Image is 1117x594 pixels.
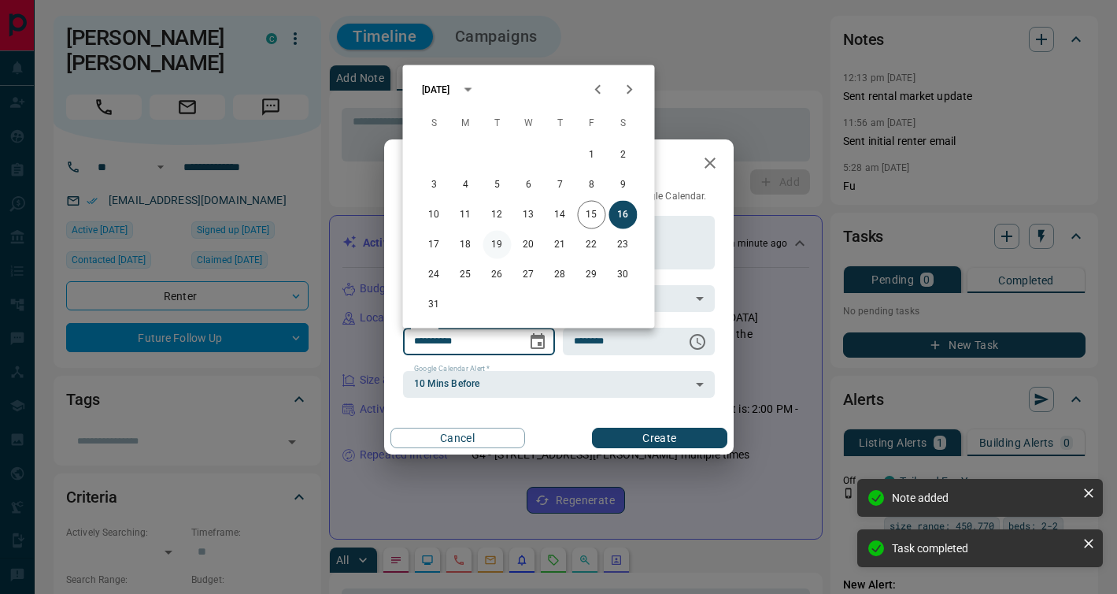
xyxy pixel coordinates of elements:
button: 25 [452,261,480,289]
button: 15 [578,201,606,229]
span: Monday [452,108,480,139]
span: Sunday [420,108,449,139]
button: 13 [515,201,543,229]
button: 31 [420,291,449,319]
button: 24 [420,261,449,289]
button: 8 [578,171,606,199]
button: 18 [452,231,480,259]
span: Tuesday [483,108,512,139]
div: Note added [892,492,1076,504]
button: 7 [546,171,575,199]
span: Saturday [609,108,638,139]
button: 4 [452,171,480,199]
h2: New Task [384,139,491,190]
span: Friday [578,108,606,139]
button: 10 [420,201,449,229]
button: 17 [420,231,449,259]
button: 26 [483,261,512,289]
label: Google Calendar Alert [414,364,490,374]
button: 29 [578,261,606,289]
div: 10 Mins Before [403,371,715,398]
button: 9 [609,171,638,199]
div: [DATE] [422,83,450,97]
button: 22 [578,231,606,259]
div: Task completed [892,542,1076,555]
button: Next month [614,74,645,106]
button: 27 [515,261,543,289]
button: 12 [483,201,512,229]
button: Cancel [390,428,525,448]
button: Previous month [583,74,614,106]
button: Choose date, selected date is Aug 16, 2025 [522,326,553,358]
button: 5 [483,171,512,199]
button: Choose time, selected time is 6:00 AM [682,326,713,358]
button: 2 [609,141,638,169]
button: 19 [483,231,512,259]
span: Wednesday [515,108,543,139]
button: 28 [546,261,575,289]
button: 20 [515,231,543,259]
button: 30 [609,261,638,289]
button: 14 [546,201,575,229]
button: calendar view is open, switch to year view [454,76,481,103]
button: Create [592,428,727,448]
span: Thursday [546,108,575,139]
button: 11 [452,201,480,229]
button: 21 [546,231,575,259]
button: 3 [420,171,449,199]
button: 23 [609,231,638,259]
button: 6 [515,171,543,199]
button: 16 [609,201,638,229]
button: 1 [578,141,606,169]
